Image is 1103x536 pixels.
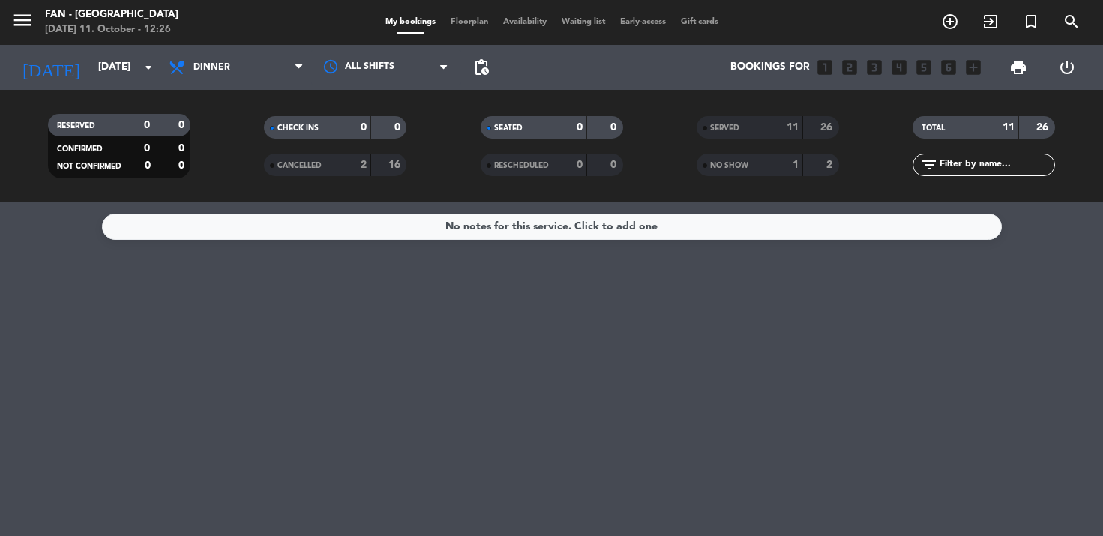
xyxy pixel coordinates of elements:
[144,120,150,130] strong: 0
[610,160,619,170] strong: 0
[815,58,835,77] i: looks_one
[11,9,34,37] button: menu
[361,122,367,133] strong: 0
[361,160,367,170] strong: 2
[45,7,178,22] div: Fan - [GEOGRAPHIC_DATA]
[178,143,187,154] strong: 0
[193,62,230,73] span: Dinner
[1042,45,1092,90] div: LOG OUT
[577,122,583,133] strong: 0
[613,18,673,26] span: Early-access
[787,122,799,133] strong: 11
[277,124,319,132] span: CHECK INS
[920,156,938,174] i: filter_list
[610,122,619,133] strong: 0
[144,143,150,154] strong: 0
[577,160,583,170] strong: 0
[865,58,884,77] i: looks_3
[443,18,496,26] span: Floorplan
[730,61,810,73] span: Bookings for
[11,9,34,31] i: menu
[1063,13,1081,31] i: search
[673,18,726,26] span: Gift cards
[57,163,121,170] span: NOT CONFIRMED
[394,122,403,133] strong: 0
[889,58,909,77] i: looks_4
[178,120,187,130] strong: 0
[710,162,748,169] span: NO SHOW
[1009,58,1027,76] span: print
[139,58,157,76] i: arrow_drop_down
[1058,58,1076,76] i: power_settings_new
[964,58,983,77] i: add_box
[939,58,958,77] i: looks_6
[840,58,859,77] i: looks_two
[826,160,835,170] strong: 2
[496,18,554,26] span: Availability
[378,18,443,26] span: My bookings
[494,124,523,132] span: SEATED
[494,162,549,169] span: RESCHEDULED
[1022,13,1040,31] i: turned_in_not
[793,160,799,170] strong: 1
[914,58,934,77] i: looks_5
[982,13,1000,31] i: exit_to_app
[11,51,91,84] i: [DATE]
[1036,122,1051,133] strong: 26
[57,122,95,130] span: RESERVED
[388,160,403,170] strong: 16
[922,124,945,132] span: TOTAL
[57,145,103,153] span: CONFIRMED
[277,162,322,169] span: CANCELLED
[472,58,490,76] span: pending_actions
[820,122,835,133] strong: 26
[554,18,613,26] span: Waiting list
[938,157,1054,173] input: Filter by name...
[710,124,739,132] span: SERVED
[1003,122,1015,133] strong: 11
[145,160,151,171] strong: 0
[45,22,178,37] div: [DATE] 11. October - 12:26
[178,160,187,171] strong: 0
[941,13,959,31] i: add_circle_outline
[445,218,658,235] div: No notes for this service. Click to add one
